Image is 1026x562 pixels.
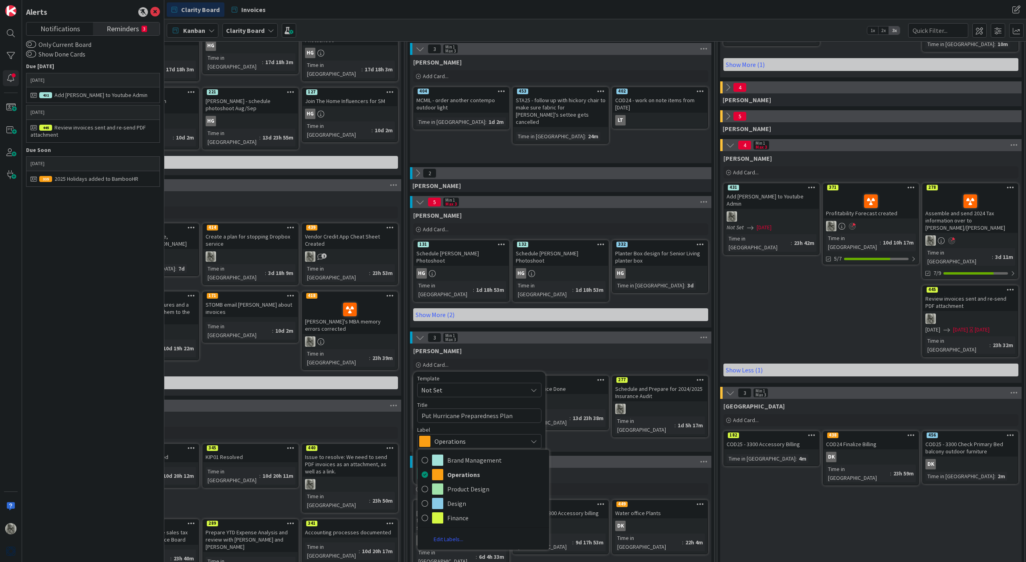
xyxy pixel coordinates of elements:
div: 456 [923,432,1018,439]
div: DK [925,459,936,469]
span: : [369,496,370,505]
div: HG [203,40,298,51]
div: Time in [GEOGRAPHIC_DATA] [305,61,362,78]
img: PA [615,404,626,414]
div: 445 [927,287,938,293]
div: 10d 2m [273,326,295,335]
div: 345 [203,445,298,452]
div: 278Assemble and send 2024 Tax information over to [PERSON_NAME]/[PERSON_NAME] [923,184,1018,233]
div: Time in [GEOGRAPHIC_DATA] [206,264,265,282]
div: HG [303,109,397,119]
div: 182 [724,432,819,439]
div: COD25 - 3300 Accessory Billing [724,439,819,449]
div: 1d 2m [487,117,506,126]
div: Time in [GEOGRAPHIC_DATA] [826,234,880,251]
div: 418[PERSON_NAME]'s MBA memory errors corrected [303,292,397,334]
div: Time in [GEOGRAPHIC_DATA] [727,454,796,463]
span: : [890,469,891,478]
div: Time in [GEOGRAPHIC_DATA] [305,349,369,367]
span: Add Card... [423,361,448,368]
div: 453 [517,89,528,94]
div: 371 [827,185,838,190]
div: 332 [613,241,707,248]
span: : [796,454,797,463]
div: 456 [927,433,938,438]
span: : [259,133,261,142]
img: PA [925,235,936,246]
div: 221 [203,89,298,96]
div: 13d 23h 55m [261,133,295,142]
img: PA [826,221,836,231]
div: KIP01 Resolved [203,452,298,462]
div: 182 [728,433,739,438]
div: 4m [797,454,808,463]
div: DK [826,452,836,462]
div: COD24 - work on note items from [DATE] [613,95,707,113]
div: COD24 Finalize Billing [824,439,918,449]
div: STA25 - follow up with hickory chair to make sure fabric for [PERSON_NAME]'s settee gets cancelled [513,95,608,127]
a: 171STOMB email [PERSON_NAME] about invoicesTime in [GEOGRAPHIC_DATA]:10d 2m [202,291,299,343]
div: 131 [414,241,509,248]
img: PA [206,251,216,262]
div: 24m [586,132,600,141]
div: 23h 53m [370,269,395,277]
span: : [262,58,263,67]
div: 17d 18h 3m [363,65,395,74]
div: 277 [616,377,628,383]
div: Time in [GEOGRAPHIC_DATA] [416,281,473,299]
label: Title [417,401,428,408]
div: LT [615,115,626,125]
div: Schedule [PERSON_NAME] Photoshoot [414,248,509,266]
span: [DATE] [953,325,968,334]
a: Show Less (1) [723,364,1018,376]
div: [PERSON_NAME]'s MBA memory errors corrected [303,299,397,334]
div: 345KIP01 Resolved [203,445,298,462]
div: 439Vendor Credit App Cheat Sheet Created [303,224,397,249]
a: 221[PERSON_NAME] - schedule photoshoot Aug/SepHGTime in [GEOGRAPHIC_DATA]:13d 23h 55m [202,88,299,150]
span: : [684,281,685,290]
a: HGTime in [GEOGRAPHIC_DATA]:17d 18h 3m [202,20,299,74]
div: 3d 18h 9m [266,269,295,277]
div: 10d 20h 12m [161,471,196,480]
a: 453STA25 - follow up with hickory chair to make sure fabric for [PERSON_NAME]'s settee gets cance... [513,87,609,144]
a: Show More (1) [723,58,1018,71]
div: 414Create a plan for stopping Dropbox service [203,224,298,249]
input: Quick Filter... [908,23,968,38]
div: 127Join The Home Influencers for SM [303,89,397,106]
a: 402COD24 - work on note items from [DATE]LT [612,87,708,129]
div: 127 [303,89,397,96]
div: 439 [303,224,397,231]
i: Not Set [727,224,744,231]
div: 445 [923,286,1018,293]
div: 414 [207,225,218,230]
div: PA [923,313,1018,324]
span: 1 [321,253,327,259]
div: Time in [GEOGRAPHIC_DATA] [727,234,791,252]
span: : [272,326,273,335]
div: 418 [303,292,397,299]
div: 371Profitability Forecast created [824,184,918,218]
div: 445 [39,125,52,131]
div: 431 [39,92,52,98]
div: 438 [827,433,838,438]
div: 438 [824,432,918,439]
div: 10d 2m [373,126,395,135]
div: 2025 Holidays added to BambooHR [30,175,156,182]
a: 456COD25 - 3300 Check Primary Bed balcony outdoor furnitureDKTime in [GEOGRAPHIC_DATA]:2m [922,431,1018,484]
div: Review invoices sent and re-send PDF attachment [923,293,1018,311]
div: 277Schedule and Prepare for 2024/2025 Insurance Audit [613,376,707,401]
a: [DATE]431Add [PERSON_NAME] to Youtube Admin [26,73,160,103]
small: 3 [141,26,147,32]
span: Label [417,427,430,433]
img: PA [925,313,936,324]
a: Design [418,496,549,511]
a: 414Create a plan for stopping Dropbox servicePATime in [GEOGRAPHIC_DATA]:3d 18h 9m [202,223,299,285]
div: Time in [GEOGRAPHIC_DATA] [206,53,262,71]
span: Clarity Board [181,5,220,14]
div: 10d 10h 17m [881,238,916,247]
div: 221 [207,89,218,95]
div: Time in [GEOGRAPHIC_DATA] [206,322,272,340]
div: HG [414,268,509,279]
a: [DATE]445Review invoices sent and re-send PDF attachment [26,105,160,142]
div: Add [PERSON_NAME] to Youtube Admin [724,191,819,209]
